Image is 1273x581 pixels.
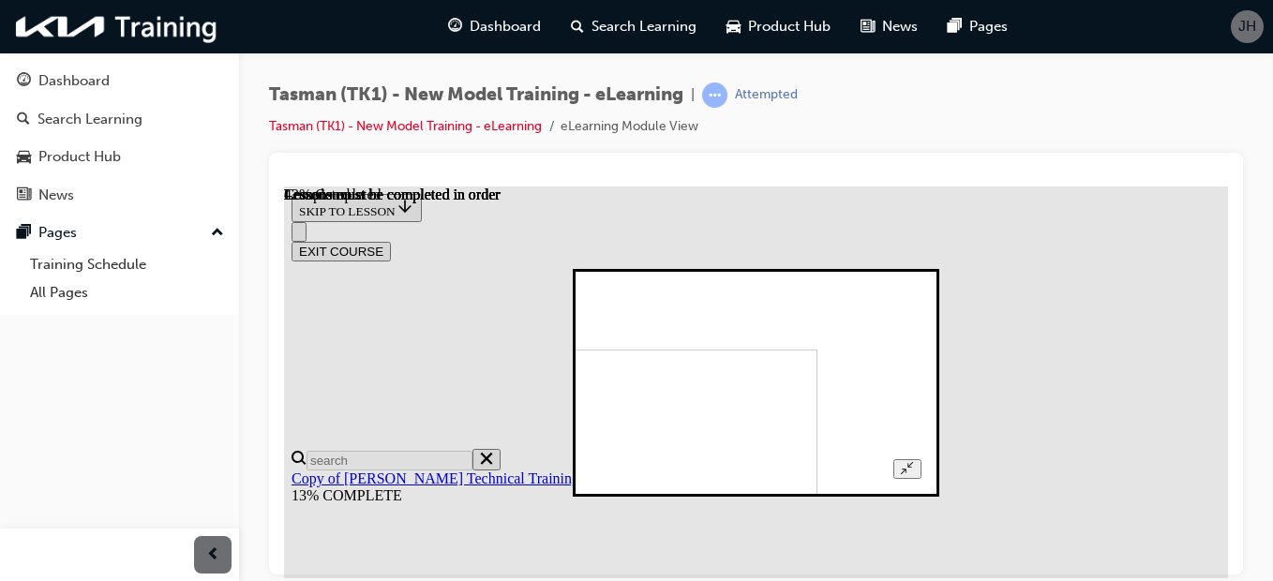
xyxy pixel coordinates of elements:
button: Pages [7,216,232,250]
span: JH [1238,16,1256,37]
span: learningRecordVerb_ATTEMPT-icon [702,82,727,108]
span: Search Learning [592,16,696,37]
span: Product Hub [748,16,831,37]
span: Pages [969,16,1008,37]
span: prev-icon [206,544,220,567]
div: Attempted [735,86,798,104]
a: search-iconSearch Learning [556,7,711,46]
a: car-iconProduct Hub [711,7,846,46]
a: All Pages [22,278,232,307]
button: Unzoom image [609,273,636,292]
span: pages-icon [17,225,31,242]
a: Product Hub [7,140,232,174]
span: guage-icon [17,73,31,90]
div: Search Learning [37,109,142,130]
div: Dashboard [38,70,110,92]
img: kia-training [9,7,225,46]
span: up-icon [211,221,224,246]
span: Tasman (TK1) - New Model Training - eLearning [269,84,683,106]
a: Search Learning [7,102,232,137]
a: Tasman (TK1) - New Model Training - eLearning [269,118,542,134]
span: search-icon [571,15,584,38]
a: Dashboard [7,64,232,98]
span: car-icon [17,149,31,166]
button: JH [1231,10,1264,43]
span: news-icon [861,15,875,38]
a: guage-iconDashboard [433,7,556,46]
span: search-icon [17,112,30,128]
li: eLearning Module View [561,116,698,138]
span: News [882,16,918,37]
span: car-icon [726,15,741,38]
a: news-iconNews [846,7,933,46]
span: Dashboard [470,16,541,37]
a: pages-iconPages [933,7,1023,46]
span: pages-icon [948,15,962,38]
button: DashboardSearch LearningProduct HubNews [7,60,232,216]
span: guage-icon [448,15,462,38]
div: Product Hub [38,146,121,168]
a: News [7,178,232,213]
a: Training Schedule [22,250,232,279]
div: Pages [38,222,77,244]
span: news-icon [17,187,31,204]
div: News [38,185,74,206]
span: | [691,84,695,106]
